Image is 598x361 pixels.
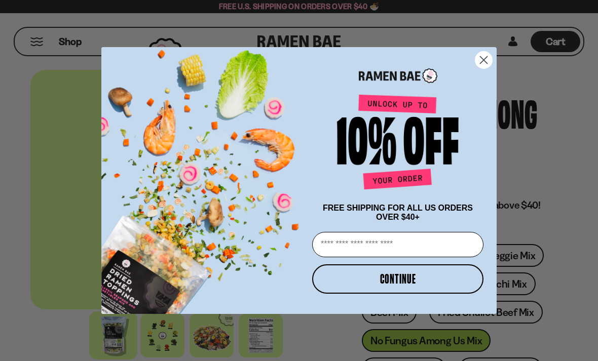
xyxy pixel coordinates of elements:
span: FREE SHIPPING FOR ALL US ORDERS OVER $40+ [323,204,473,221]
img: Unlock up to 10% off [334,94,461,193]
button: CONTINUE [312,264,483,294]
img: ce7035ce-2e49-461c-ae4b-8ade7372f32c.png [101,38,308,314]
img: Ramen Bae Logo [359,67,437,84]
button: Close dialog [475,51,493,69]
